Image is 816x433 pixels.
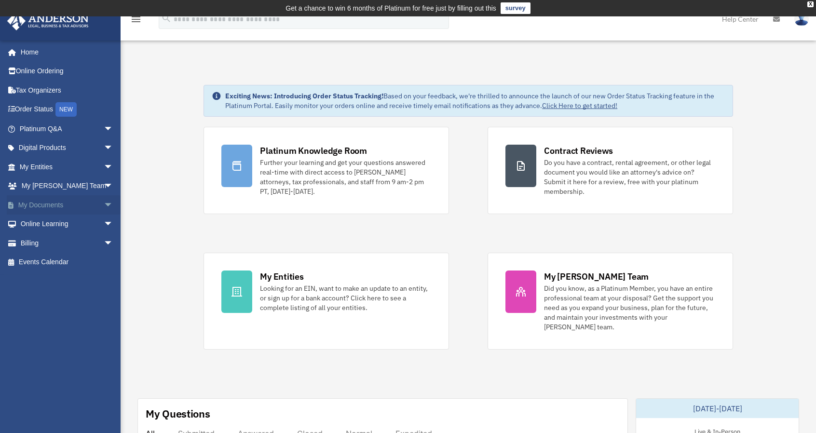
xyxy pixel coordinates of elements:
div: NEW [55,102,77,117]
span: arrow_drop_down [104,215,123,234]
a: survey [501,2,530,14]
img: User Pic [794,12,809,26]
div: close [807,1,814,7]
a: Contract Reviews Do you have a contract, rental agreement, or other legal document you would like... [488,127,733,214]
span: arrow_drop_down [104,157,123,177]
div: Did you know, as a Platinum Member, you have an entire professional team at your disposal? Get th... [544,284,715,332]
a: Billingarrow_drop_down [7,233,128,253]
a: Platinum Knowledge Room Further your learning and get your questions answered real-time with dire... [204,127,449,214]
a: Digital Productsarrow_drop_down [7,138,128,158]
span: arrow_drop_down [104,233,123,253]
div: [DATE]-[DATE] [636,399,799,418]
a: Events Calendar [7,253,128,272]
div: My [PERSON_NAME] Team [544,271,649,283]
a: Platinum Q&Aarrow_drop_down [7,119,128,138]
div: Contract Reviews [544,145,613,157]
img: Anderson Advisors Platinum Portal [4,12,92,30]
div: Further your learning and get your questions answered real-time with direct access to [PERSON_NAM... [260,158,431,196]
i: search [161,13,172,24]
div: My Questions [146,406,210,421]
a: Home [7,42,123,62]
span: arrow_drop_down [104,195,123,215]
a: menu [130,17,142,25]
span: arrow_drop_down [104,138,123,158]
a: My Entities Looking for an EIN, want to make an update to an entity, or sign up for a bank accoun... [204,253,449,350]
i: menu [130,14,142,25]
div: My Entities [260,271,303,283]
a: My Entitiesarrow_drop_down [7,157,128,176]
a: Online Learningarrow_drop_down [7,215,128,234]
a: Click Here to get started! [542,101,617,110]
a: My [PERSON_NAME] Team Did you know, as a Platinum Member, you have an entire professional team at... [488,253,733,350]
a: Tax Organizers [7,81,128,100]
div: Do you have a contract, rental agreement, or other legal document you would like an attorney's ad... [544,158,715,196]
span: arrow_drop_down [104,176,123,196]
a: Online Ordering [7,62,128,81]
a: My [PERSON_NAME] Teamarrow_drop_down [7,176,128,196]
div: Based on your feedback, we're thrilled to announce the launch of our new Order Status Tracking fe... [225,91,725,110]
div: Platinum Knowledge Room [260,145,367,157]
strong: Exciting News: Introducing Order Status Tracking! [225,92,383,100]
div: Looking for an EIN, want to make an update to an entity, or sign up for a bank account? Click her... [260,284,431,312]
div: Get a chance to win 6 months of Platinum for free just by filling out this [286,2,496,14]
span: arrow_drop_down [104,119,123,139]
a: Order StatusNEW [7,100,128,120]
a: My Documentsarrow_drop_down [7,195,128,215]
